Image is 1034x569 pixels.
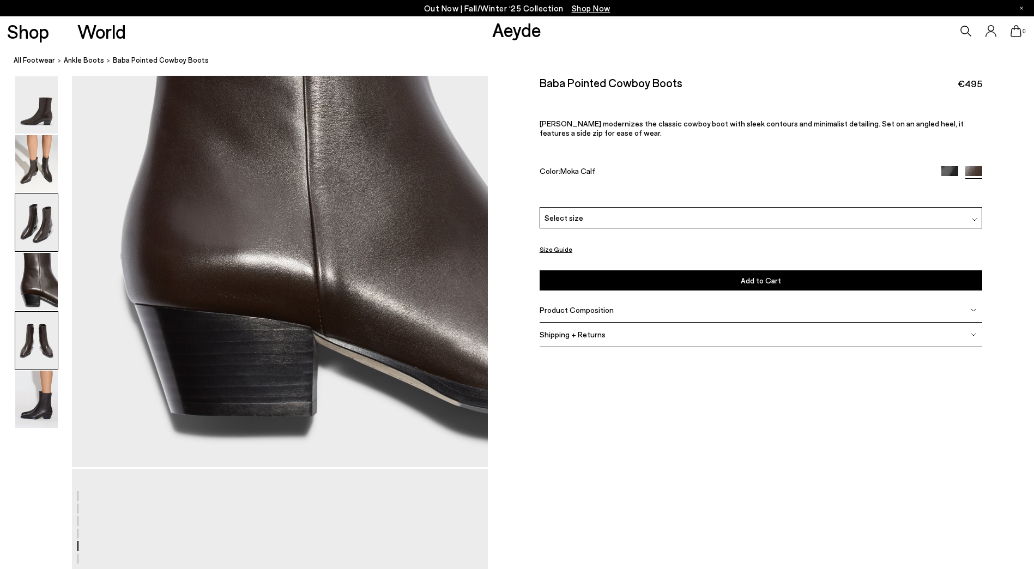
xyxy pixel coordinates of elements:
img: svg%3E [971,331,976,337]
h2: Baba Pointed Cowboy Boots [540,76,682,89]
img: Baba Pointed Cowboy Boots - Image 1 [15,76,58,134]
span: Navigate to /collections/new-in [572,3,610,13]
span: Moka Calf [560,166,595,175]
span: Baba Pointed Cowboy Boots [113,55,209,66]
span: Shipping + Returns [540,330,606,339]
a: ankle boots [64,55,104,66]
img: Baba Pointed Cowboy Boots - Image 4 [15,253,58,310]
span: Add to Cart [741,276,781,285]
div: Color: [540,166,927,179]
img: Baba Pointed Cowboy Boots - Image 2 [15,135,58,192]
a: Shop [7,22,49,41]
img: svg%3E [972,217,977,222]
span: ankle boots [64,56,104,64]
a: World [77,22,126,41]
img: Baba Pointed Cowboy Boots - Image 3 [15,194,58,251]
span: 0 [1021,28,1027,34]
button: Add to Cart [540,270,983,290]
img: svg%3E [971,307,976,312]
button: Size Guide [540,243,572,256]
img: Baba Pointed Cowboy Boots - Image 5 [15,312,58,369]
p: Out Now | Fall/Winter ‘25 Collection [424,2,610,15]
nav: breadcrumb [14,46,1034,76]
span: €495 [958,77,982,90]
p: [PERSON_NAME] modernizes the classic cowboy boot with sleek contours and minimalist detailing. Se... [540,119,983,137]
span: Select size [545,212,583,223]
span: Product Composition [540,305,614,314]
a: All Footwear [14,55,55,66]
a: Aeyde [492,18,541,41]
a: 0 [1011,25,1021,37]
img: Baba Pointed Cowboy Boots - Image 6 [15,371,58,428]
